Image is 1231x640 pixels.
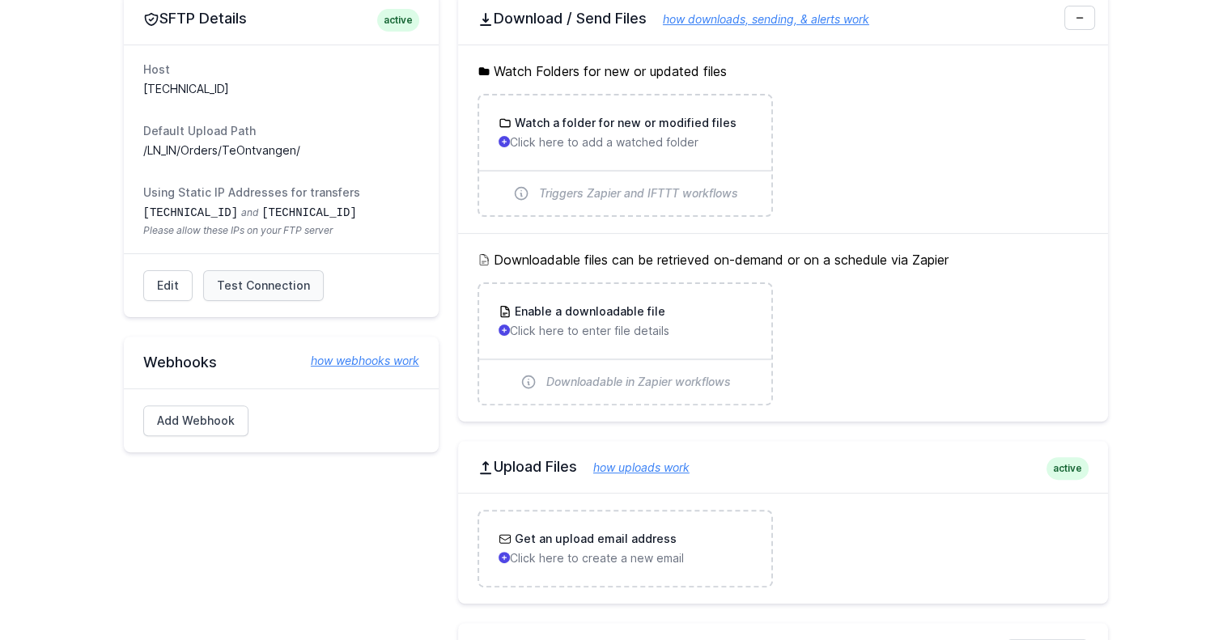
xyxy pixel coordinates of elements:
h2: SFTP Details [143,9,419,28]
p: Click here to create a new email [499,550,752,566]
a: Enable a downloadable file Click here to enter file details Downloadable in Zapier workflows [479,284,771,404]
h5: Downloadable files can be retrieved on-demand or on a schedule via Zapier [478,250,1089,269]
h2: Download / Send Files [478,9,1089,28]
a: Test Connection [203,270,324,301]
h3: Enable a downloadable file [512,303,665,320]
a: how uploads work [577,460,690,474]
dd: /LN_IN/Orders/TeOntvangen/ [143,142,419,159]
h5: Watch Folders for new or updated files [478,61,1089,81]
h3: Get an upload email address [512,531,677,547]
a: Get an upload email address Click here to create a new email [479,511,771,586]
span: and [241,206,258,218]
span: active [1046,457,1089,480]
p: Click here to enter file details [499,323,752,339]
a: how downloads, sending, & alerts work [647,12,869,26]
a: Watch a folder for new or modified files Click here to add a watched folder Triggers Zapier and I... [479,95,771,215]
h2: Upload Files [478,457,1089,477]
dt: Host [143,61,419,78]
span: Test Connection [217,278,310,294]
span: Please allow these IPs on your FTP server [143,224,419,237]
span: Triggers Zapier and IFTTT workflows [539,185,738,201]
code: [TECHNICAL_ID] [261,206,357,219]
span: active [377,9,419,32]
a: how webhooks work [295,353,419,369]
a: Edit [143,270,193,301]
dt: Using Static IP Addresses for transfers [143,184,419,201]
a: Add Webhook [143,405,248,436]
dt: Default Upload Path [143,123,419,139]
h3: Watch a folder for new or modified files [512,115,736,131]
iframe: Drift Widget Chat Controller [1150,559,1212,621]
span: Downloadable in Zapier workflows [546,374,731,390]
dd: [TECHNICAL_ID] [143,81,419,97]
p: Click here to add a watched folder [499,134,752,150]
h2: Webhooks [143,353,419,372]
code: [TECHNICAL_ID] [143,206,239,219]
